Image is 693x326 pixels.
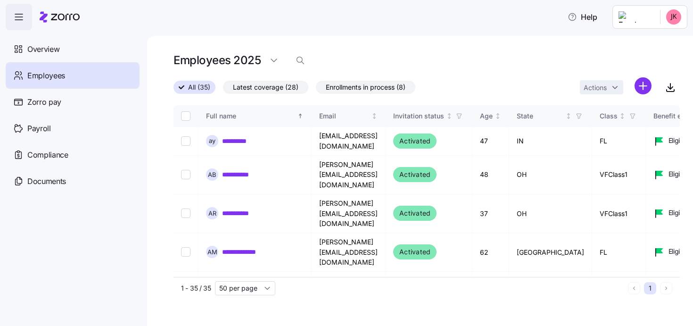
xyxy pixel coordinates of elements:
td: 62 [472,233,509,272]
a: Payroll [6,115,140,142]
span: Actions [584,84,607,91]
a: Documents [6,168,140,194]
td: FL [592,233,646,272]
span: Activated [399,246,430,258]
div: Not sorted [619,113,626,119]
td: FL [592,127,646,156]
span: Enrollments in process (8) [326,81,405,93]
td: [GEOGRAPHIC_DATA] [509,233,592,272]
a: Zorro pay [6,89,140,115]
span: Compliance [27,149,68,161]
input: Select record 2 [181,170,190,179]
span: Employees [27,70,65,82]
input: Select record 4 [181,247,190,257]
a: Compliance [6,142,140,168]
h1: Employees 2025 [173,53,261,67]
span: A M [207,249,217,255]
div: Age [480,111,493,121]
td: IN [509,127,592,156]
button: 1 [644,282,656,294]
a: Overview [6,36,140,62]
td: [EMAIL_ADDRESS][DOMAIN_NAME] [312,127,386,156]
div: Full name [206,111,296,121]
td: [PERSON_NAME][EMAIL_ADDRESS][DOMAIN_NAME] [312,194,386,233]
span: Activated [399,135,430,147]
div: Not sorted [495,113,501,119]
div: Class [600,111,618,121]
td: 37 [472,194,509,233]
td: VFClass1 [592,194,646,233]
input: Select record 3 [181,209,190,218]
input: Select record 1 [181,136,190,146]
span: All (35) [188,81,210,93]
th: ClassNot sorted [592,105,646,127]
div: Email [319,111,370,121]
th: StateNot sorted [509,105,592,127]
span: 1 - 35 / 35 [181,284,211,293]
img: bbe559f5da8bb58b1ca91737abb3b356 [666,9,681,25]
th: EmailNot sorted [312,105,386,127]
div: Not sorted [446,113,453,119]
span: Activated [399,208,430,219]
span: a y [209,138,215,144]
td: 45 [472,272,509,310]
td: [PERSON_NAME][EMAIL_ADDRESS][DOMAIN_NAME] [312,233,386,272]
a: Employees [6,62,140,89]
td: [PERSON_NAME][EMAIL_ADDRESS][DOMAIN_NAME] [312,156,386,194]
td: OH [509,272,592,310]
span: Payroll [27,123,51,134]
td: 48 [472,156,509,194]
th: AgeNot sorted [472,105,509,127]
th: Invitation statusNot sorted [386,105,472,127]
span: Documents [27,176,66,187]
span: A B [208,172,216,178]
td: OH [509,194,592,233]
div: Sorted ascending [297,113,304,119]
td: OH [509,156,592,194]
button: Help [560,8,605,26]
td: 47 [472,127,509,156]
span: A R [208,210,216,217]
td: VFClass1 [592,272,646,310]
input: Select all records [181,111,190,121]
td: VFClass1 [592,156,646,194]
th: Full nameSorted ascending [198,105,312,127]
button: Actions [580,80,623,94]
span: Activated [399,169,430,180]
td: [PERSON_NAME][EMAIL_ADDRESS][DOMAIN_NAME] [312,272,386,310]
div: Not sorted [565,113,572,119]
div: State [517,111,564,121]
div: Invitation status [393,111,444,121]
svg: add icon [635,77,652,94]
span: Latest coverage (28) [233,81,298,93]
button: Previous page [628,282,640,294]
button: Next page [660,282,672,294]
span: Zorro pay [27,96,61,108]
span: Help [568,11,597,23]
span: Overview [27,43,59,55]
div: Not sorted [371,113,378,119]
img: Employer logo [619,11,652,23]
